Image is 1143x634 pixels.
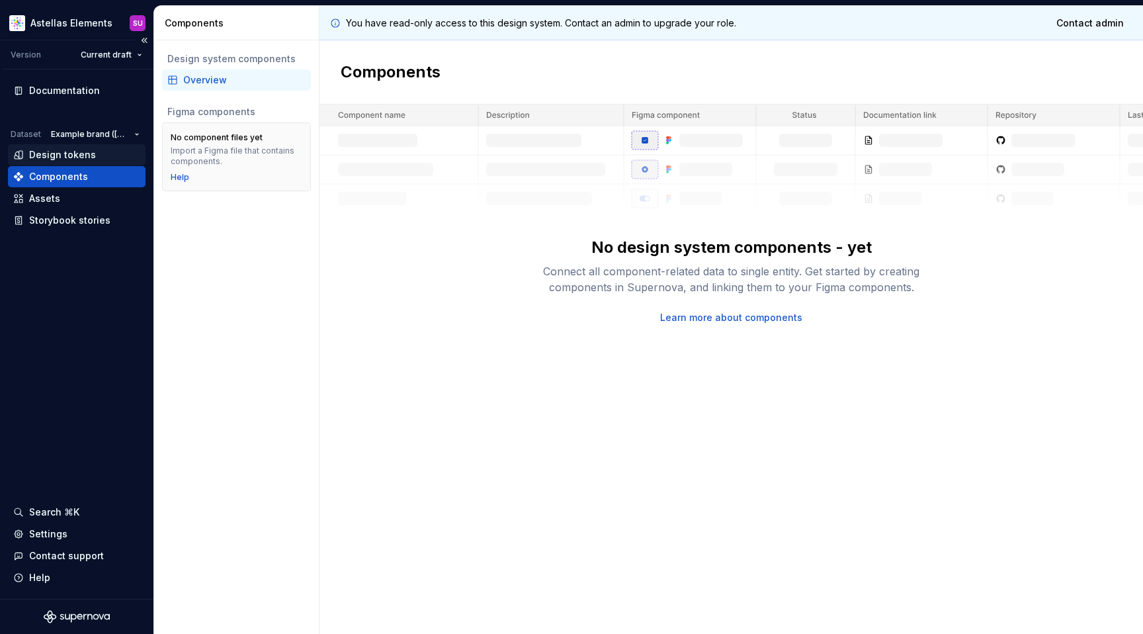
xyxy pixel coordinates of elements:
[183,73,306,87] div: Overview
[8,502,146,523] button: Search ⌘K
[29,148,96,161] div: Design tokens
[591,237,872,258] div: No design system components - yet
[11,129,41,140] div: Dataset
[29,527,67,541] div: Settings
[8,567,146,588] button: Help
[135,31,153,50] button: Collapse sidebar
[51,129,129,140] span: Example brand ([GEOGRAPHIC_DATA])
[167,52,306,66] div: Design system components
[29,214,110,227] div: Storybook stories
[8,144,146,165] a: Design tokens
[171,172,189,183] a: Help
[341,62,441,83] h2: Components
[30,17,112,30] div: Astellas Elements
[44,610,110,623] svg: Supernova Logo
[660,311,802,324] a: Learn more about components
[11,50,41,60] div: Version
[29,571,50,584] div: Help
[29,84,100,97] div: Documentation
[171,132,263,143] div: No component files yet
[346,17,736,30] p: You have read-only access to this design system. Contact an admin to upgrade your role.
[133,18,143,28] div: SU
[9,15,25,31] img: b2369ad3-f38c-46c1-b2a2-f2452fdbdcd2.png
[29,192,60,205] div: Assets
[81,50,132,60] span: Current draft
[3,9,151,37] button: Astellas ElementsSU
[29,170,88,183] div: Components
[520,263,943,295] div: Connect all component-related data to single entity. Get started by creating components in Supern...
[8,80,146,101] a: Documentation
[75,46,148,64] button: Current draft
[171,146,302,167] div: Import a Figma file that contains components.
[8,523,146,545] a: Settings
[1048,11,1132,35] a: Contact admin
[29,506,79,519] div: Search ⌘K
[167,105,306,118] div: Figma components
[8,545,146,566] button: Contact support
[8,166,146,187] a: Components
[1056,17,1124,30] span: Contact admin
[8,210,146,231] a: Storybook stories
[162,69,311,91] a: Overview
[29,549,104,563] div: Contact support
[8,188,146,209] a: Assets
[165,17,314,30] div: Components
[45,125,146,144] button: Example brand ([GEOGRAPHIC_DATA])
